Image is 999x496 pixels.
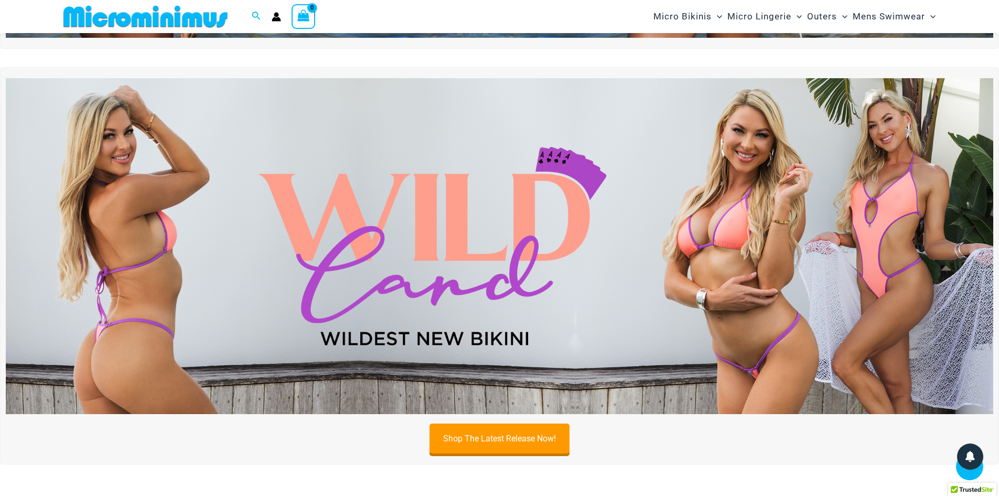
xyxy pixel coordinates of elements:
span: Menu Toggle [925,3,936,30]
span: Mens Swimwear [853,3,925,30]
a: View Shopping Cart, empty [292,4,316,28]
a: Mens SwimwearMenu ToggleMenu Toggle [850,3,938,30]
a: OutersMenu ToggleMenu Toggle [804,3,850,30]
a: Micro BikinisMenu ToggleMenu Toggle [651,3,725,30]
span: Outers [807,3,837,30]
span: Micro Bikinis [653,3,712,30]
img: MM SHOP LOGO FLAT [59,5,232,28]
a: Micro LingerieMenu ToggleMenu Toggle [725,3,804,30]
span: Menu Toggle [712,3,722,30]
span: Micro Lingerie [727,3,791,30]
img: Wild Card Neon Bliss Bikini [6,78,993,414]
nav: Site Navigation [649,2,940,31]
span: Menu Toggle [837,3,847,30]
a: Shop The Latest Release Now! [429,424,570,453]
a: Search icon link [252,10,261,23]
a: Account icon link [272,12,281,22]
span: Menu Toggle [791,3,802,30]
